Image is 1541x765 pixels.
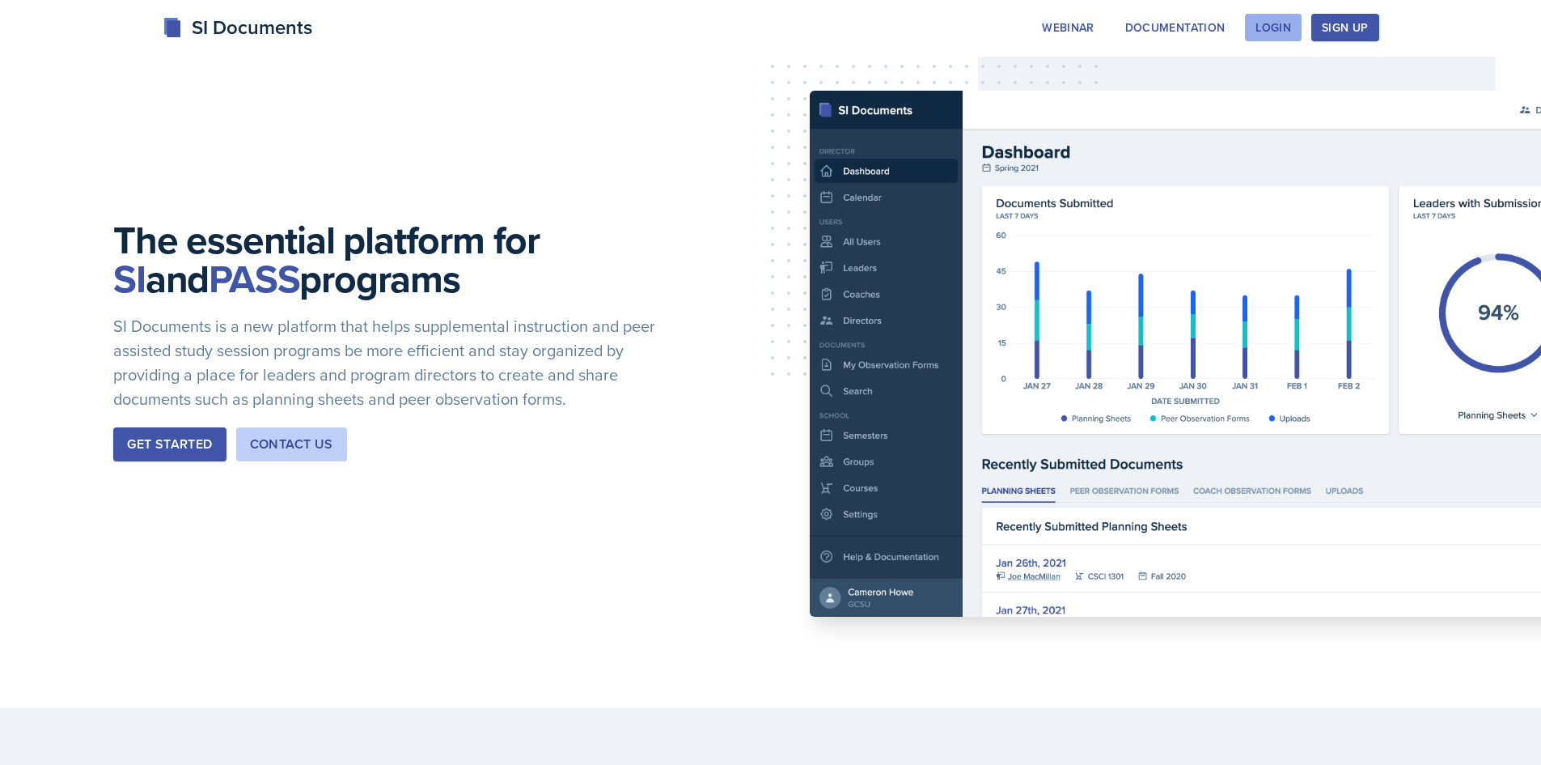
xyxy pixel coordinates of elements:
div: Webinar [1042,21,1094,34]
button: Documentation [1115,14,1236,41]
button: Sign Up [1311,14,1378,41]
div: Get Started [127,435,212,454]
div: Contact Us [250,435,333,454]
div: Documentation [1125,21,1226,34]
div: Sign Up [1322,21,1368,34]
button: Get Started [113,427,226,461]
div: SI Documents [163,13,312,42]
button: Webinar [1031,14,1104,41]
div: Login [1255,21,1291,34]
button: Login [1245,14,1302,41]
button: Contact Us [236,427,347,461]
